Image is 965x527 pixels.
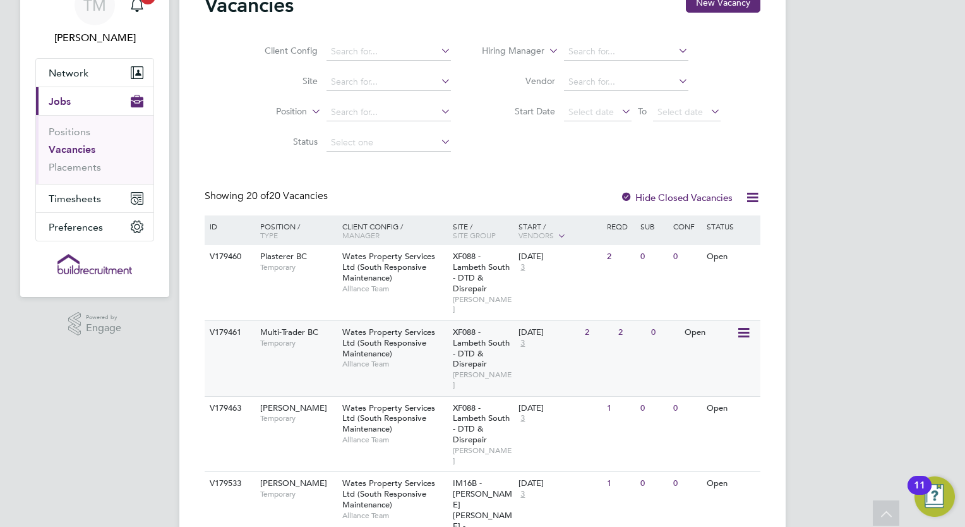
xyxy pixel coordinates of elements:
div: [DATE] [518,251,601,262]
span: [PERSON_NAME] [260,403,327,413]
span: Temporary [260,262,336,272]
div: 0 [637,397,670,420]
div: Conf [670,215,703,237]
label: Start Date [482,106,555,117]
span: 3 [518,489,527,500]
span: XF088 - Lambeth South - DTD & Disrepair [453,327,510,370]
span: 3 [518,413,527,424]
span: 3 [518,338,527,349]
div: Showing [205,190,330,203]
span: Type [260,230,278,240]
div: Start / [515,215,604,247]
div: Open [681,321,736,344]
span: Manager [342,230,380,240]
div: [DATE] [518,403,601,414]
span: Timesheets [49,193,101,205]
span: Engage [86,323,121,334]
span: Alliance Team [342,511,447,521]
span: Wates Property Services Ltd (South Responsive Maintenance) [342,478,435,510]
span: Temporary [260,413,336,423]
input: Search for... [327,104,451,121]
a: Positions [49,126,90,138]
span: Alliance Team [342,435,447,445]
div: 0 [670,472,703,495]
div: ID [207,215,251,237]
div: [DATE] [518,327,578,338]
input: Search for... [564,43,688,61]
span: Plasterer BC [260,251,307,262]
span: Wates Property Services Ltd (South Responsive Maintenance) [342,327,435,359]
button: Network [36,59,153,87]
span: Jobs [49,95,71,107]
div: V179533 [207,472,251,495]
label: Hide Closed Vacancies [620,191,733,203]
a: Powered byEngage [68,312,122,336]
div: Position / [251,215,339,246]
div: [DATE] [518,478,601,489]
div: Open [704,245,758,269]
span: Alliance Team [342,284,447,294]
span: XF088 - Lambeth South - DTD & Disrepair [453,403,510,445]
label: Status [245,136,318,147]
span: Multi-Trader BC [260,327,318,337]
div: Client Config / [339,215,450,246]
div: Open [704,397,758,420]
span: Wates Property Services Ltd (South Responsive Maintenance) [342,403,435,435]
div: 1 [604,472,637,495]
button: Timesheets [36,185,153,212]
div: V179460 [207,245,251,269]
span: Temporary [260,489,336,499]
label: Vendor [482,75,555,87]
div: 0 [637,472,670,495]
button: Jobs [36,87,153,115]
div: 1 [604,397,637,420]
span: Vendors [518,230,554,240]
div: 0 [670,397,703,420]
span: To [634,103,650,119]
button: Preferences [36,213,153,241]
label: Hiring Manager [472,45,544,58]
span: Preferences [49,221,103,233]
label: Site [245,75,318,87]
span: Tom Morgan [35,30,154,45]
div: Sub [637,215,670,237]
span: Wates Property Services Ltd (South Responsive Maintenance) [342,251,435,283]
input: Search for... [327,43,451,61]
div: Open [704,472,758,495]
span: [PERSON_NAME] [453,294,513,314]
span: [PERSON_NAME] [260,478,327,488]
div: 0 [670,245,703,269]
span: Powered by [86,312,121,323]
div: Reqd [604,215,637,237]
span: XF088 - Lambeth South - DTD & Disrepair [453,251,510,294]
div: Site / [450,215,516,246]
button: Open Resource Center, 11 new notifications [914,476,955,517]
span: Select date [657,106,703,118]
span: 20 Vacancies [246,190,328,202]
span: Site Group [453,230,496,240]
span: Network [49,67,88,79]
label: Client Config [245,45,318,56]
span: [PERSON_NAME] [453,445,513,465]
div: V179461 [207,321,251,344]
span: [PERSON_NAME] [453,370,513,389]
div: Jobs [36,115,153,184]
input: Search for... [327,73,451,91]
div: 2 [604,245,637,269]
label: Position [234,106,307,118]
a: Vacancies [49,143,95,155]
div: Status [704,215,758,237]
span: Select date [568,106,614,118]
input: Select one [327,134,451,152]
a: Go to home page [35,254,154,274]
span: 3 [518,262,527,273]
div: 2 [615,321,648,344]
a: Placements [49,161,101,173]
div: 2 [582,321,614,344]
span: Temporary [260,338,336,348]
img: buildrec-logo-retina.png [57,254,132,274]
span: 20 of [246,190,269,202]
div: 11 [914,485,925,502]
span: Alliance Team [342,359,447,369]
input: Search for... [564,73,688,91]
